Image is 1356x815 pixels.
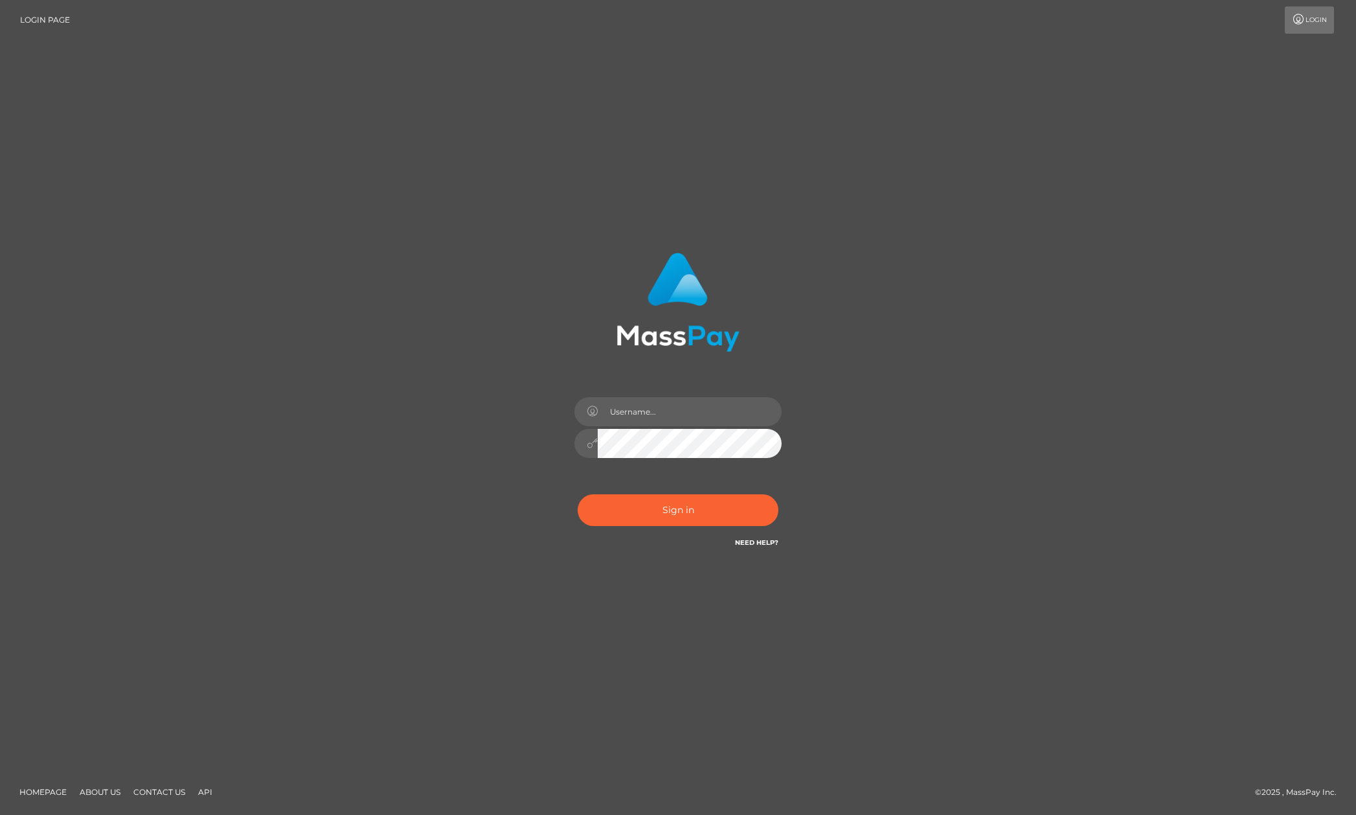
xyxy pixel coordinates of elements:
a: API [193,782,218,802]
input: Username... [598,397,782,426]
a: Homepage [14,782,72,802]
a: Contact Us [128,782,190,802]
div: © 2025 , MassPay Inc. [1255,785,1346,799]
a: Login [1285,6,1334,34]
a: About Us [74,782,126,802]
a: Need Help? [735,538,778,547]
a: Login Page [20,6,70,34]
button: Sign in [578,494,778,526]
img: MassPay Login [616,253,740,352]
